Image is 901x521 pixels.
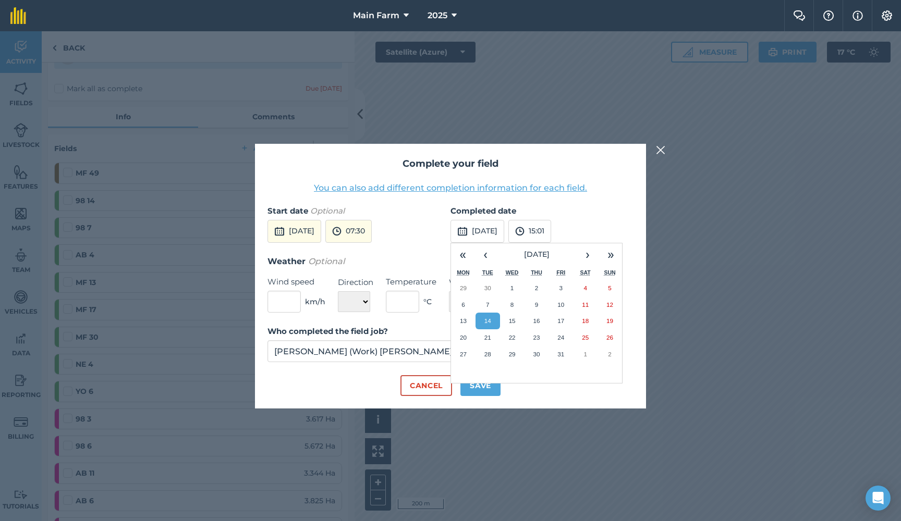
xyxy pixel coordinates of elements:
button: 15:01 [508,220,551,243]
abbr: 18 October 2025 [582,317,589,324]
abbr: 12 October 2025 [606,301,613,308]
abbr: Sunday [604,269,615,276]
abbr: 28 October 2025 [484,351,491,357]
button: [DATE] [497,243,576,266]
img: A cog icon [881,10,893,21]
button: ‹ [474,243,497,266]
button: 8 October 2025 [500,296,525,313]
abbr: Wednesday [506,269,519,276]
button: 30 September 2025 [476,280,500,296]
button: 16 October 2025 [525,313,549,329]
button: 9 October 2025 [525,296,549,313]
button: You can also add different completion information for each field. [314,182,587,194]
label: Weather [449,276,501,289]
button: 24 October 2025 [549,329,573,346]
h3: Weather [267,255,634,268]
button: 2 November 2025 [598,346,622,363]
button: Save [460,375,501,396]
button: 26 October 2025 [598,329,622,346]
label: Direction [338,276,373,289]
button: » [599,243,622,266]
button: 17 October 2025 [549,313,573,329]
button: 31 October 2025 [549,346,573,363]
button: 12 October 2025 [598,296,622,313]
button: 11 October 2025 [573,296,598,313]
button: 15 October 2025 [500,313,525,329]
h2: Complete your field [267,156,634,171]
img: svg+xml;base64,PHN2ZyB4bWxucz0iaHR0cDovL3d3dy53My5vcmcvMjAwMC9zdmciIHdpZHRoPSIxNyIgaGVpZ2h0PSIxNy... [853,9,863,22]
img: svg+xml;base64,PD94bWwgdmVyc2lvbj0iMS4wIiBlbmNvZGluZz0idXRmLTgiPz4KPCEtLSBHZW5lcmF0b3I6IEFkb2JlIE... [332,225,342,238]
abbr: 7 October 2025 [486,301,489,308]
abbr: 16 October 2025 [533,317,540,324]
button: 21 October 2025 [476,329,500,346]
abbr: 24 October 2025 [557,334,564,341]
abbr: 20 October 2025 [460,334,467,341]
button: 20 October 2025 [451,329,476,346]
abbr: 3 October 2025 [559,284,563,291]
button: 23 October 2025 [525,329,549,346]
abbr: 19 October 2025 [606,317,613,324]
button: 6 October 2025 [451,296,476,313]
abbr: 15 October 2025 [509,317,516,324]
span: 2025 [428,9,447,22]
img: svg+xml;base64,PHN2ZyB4bWxucz0iaHR0cDovL3d3dy53My5vcmcvMjAwMC9zdmciIHdpZHRoPSIyMiIgaGVpZ2h0PSIzMC... [656,144,665,156]
img: fieldmargin Logo [10,7,26,24]
img: Two speech bubbles overlapping with the left bubble in the forefront [793,10,806,21]
button: 07:30 [325,220,372,243]
button: 25 October 2025 [573,329,598,346]
abbr: 31 October 2025 [557,351,564,357]
button: 2 October 2025 [525,280,549,296]
abbr: 17 October 2025 [557,317,564,324]
abbr: 29 September 2025 [460,284,467,291]
span: Main Farm [353,9,399,22]
button: 30 October 2025 [525,346,549,363]
abbr: 14 October 2025 [484,317,491,324]
button: [DATE] [267,220,321,243]
abbr: Monday [457,269,470,276]
button: 1 November 2025 [573,346,598,363]
button: 22 October 2025 [500,329,525,346]
abbr: 11 October 2025 [582,301,589,308]
button: › [576,243,599,266]
span: [DATE] [524,250,550,259]
img: svg+xml;base64,PD94bWwgdmVyc2lvbj0iMS4wIiBlbmNvZGluZz0idXRmLTgiPz4KPCEtLSBHZW5lcmF0b3I6IEFkb2JlIE... [457,225,468,238]
abbr: 30 September 2025 [484,284,491,291]
abbr: 5 October 2025 [608,284,611,291]
abbr: 27 October 2025 [460,351,467,357]
button: Cancel [400,375,452,396]
abbr: 29 October 2025 [509,351,516,357]
abbr: 22 October 2025 [509,334,516,341]
button: 27 October 2025 [451,346,476,363]
label: Wind speed [267,276,325,288]
abbr: 25 October 2025 [582,334,589,341]
span: km/h [305,296,325,307]
button: 4 October 2025 [573,280,598,296]
abbr: 2 October 2025 [535,284,538,291]
abbr: Friday [556,269,565,276]
button: 29 September 2025 [451,280,476,296]
abbr: Thursday [531,269,542,276]
abbr: 2 November 2025 [608,351,611,357]
abbr: 6 October 2025 [461,301,465,308]
abbr: 4 October 2025 [583,284,587,291]
div: Open Intercom Messenger [866,486,891,511]
abbr: Saturday [580,269,591,276]
abbr: 21 October 2025 [484,334,491,341]
button: 1 October 2025 [500,280,525,296]
img: svg+xml;base64,PD94bWwgdmVyc2lvbj0iMS4wIiBlbmNvZGluZz0idXRmLTgiPz4KPCEtLSBHZW5lcmF0b3I6IEFkb2JlIE... [515,225,525,238]
abbr: 1 October 2025 [510,284,514,291]
abbr: Tuesday [482,269,493,276]
span: ° C [423,296,432,307]
button: 13 October 2025 [451,313,476,329]
abbr: 23 October 2025 [533,334,540,341]
img: A question mark icon [822,10,835,21]
strong: Start date [267,206,308,216]
button: 29 October 2025 [500,346,525,363]
em: Optional [310,206,345,216]
button: [DATE] [451,220,504,243]
button: « [451,243,474,266]
strong: Completed date [451,206,516,216]
button: 10 October 2025 [549,296,573,313]
button: 28 October 2025 [476,346,500,363]
button: 3 October 2025 [549,280,573,296]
